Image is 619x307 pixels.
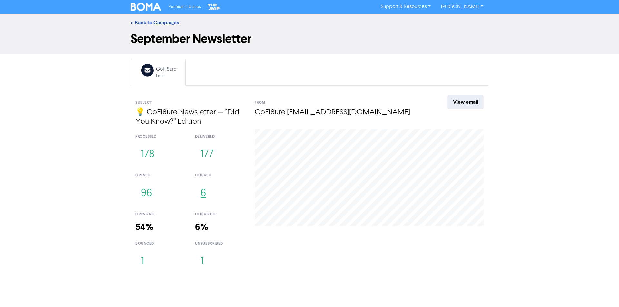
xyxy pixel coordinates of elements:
h4: 💡 GoFi8ure Newsletter — “Did You Know?” Edition [135,108,245,127]
button: 178 [135,144,160,165]
div: opened [135,173,185,178]
button: 1 [195,251,209,272]
a: [PERSON_NAME] [436,2,488,12]
div: From [255,100,424,106]
span: Premium Libraries: [169,5,201,9]
div: Email [156,73,177,79]
div: open rate [135,212,185,217]
strong: 6% [195,222,208,233]
h4: GoFi8ure [EMAIL_ADDRESS][DOMAIN_NAME] [255,108,424,117]
strong: 54% [135,222,153,233]
button: 96 [135,183,157,204]
div: processed [135,134,185,139]
div: clicked [195,173,245,178]
a: Support & Resources [376,2,436,12]
button: 1 [135,251,150,272]
button: 177 [195,144,219,165]
img: The Gap [207,3,221,11]
div: Subject [135,100,245,106]
a: View email [447,95,484,109]
div: bounced [135,241,185,246]
div: unsubscribed [195,241,245,246]
button: 6 [195,183,211,204]
img: BOMA Logo [131,3,161,11]
iframe: Chat Widget [587,276,619,307]
div: click rate [195,212,245,217]
a: << Back to Campaigns [131,19,179,26]
div: delivered [195,134,245,139]
h1: September Newsletter [131,32,488,46]
div: GoFi8ure [156,65,177,73]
